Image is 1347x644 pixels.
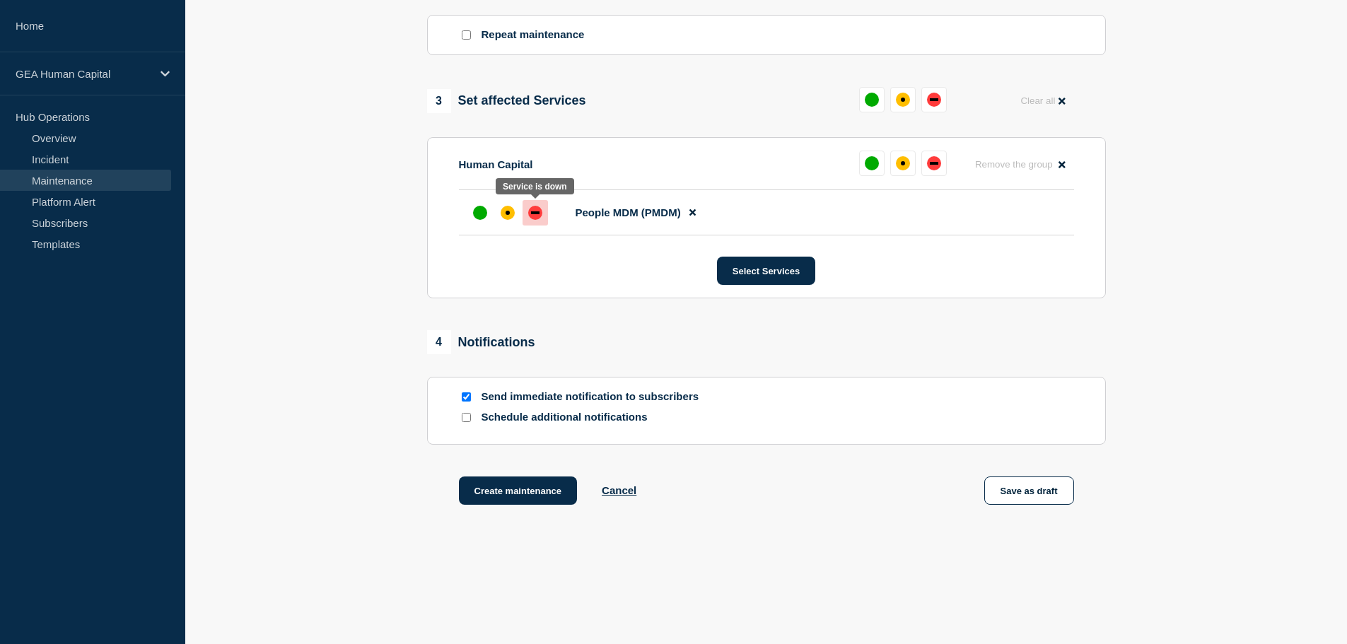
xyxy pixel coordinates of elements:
[927,156,941,170] div: down
[459,476,578,505] button: Create maintenance
[890,151,916,176] button: affected
[896,93,910,107] div: affected
[462,392,471,402] input: Send immediate notification to subscribers
[482,390,708,404] p: Send immediate notification to subscribers
[975,159,1053,170] span: Remove the group
[427,89,586,113] div: Set affected Services
[890,87,916,112] button: affected
[921,87,947,112] button: down
[473,206,487,220] div: up
[927,93,941,107] div: down
[859,151,885,176] button: up
[717,257,815,285] button: Select Services
[896,156,910,170] div: affected
[462,413,471,422] input: Schedule additional notifications
[459,158,533,170] p: Human Capital
[427,330,451,354] span: 4
[501,206,515,220] div: affected
[967,151,1074,178] button: Remove the group
[576,206,681,218] span: People MDM (PMDM)
[503,182,567,192] div: Service is down
[859,87,885,112] button: up
[427,89,451,113] span: 3
[921,151,947,176] button: down
[427,330,535,354] div: Notifications
[1012,87,1073,115] button: Clear all
[984,476,1074,505] button: Save as draft
[865,156,879,170] div: up
[462,30,471,40] input: Repeat maintenance
[482,411,708,424] p: Schedule additional notifications
[602,484,636,496] button: Cancel
[482,28,585,42] p: Repeat maintenance
[865,93,879,107] div: up
[528,206,542,220] div: down
[16,68,151,80] p: GEA Human Capital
